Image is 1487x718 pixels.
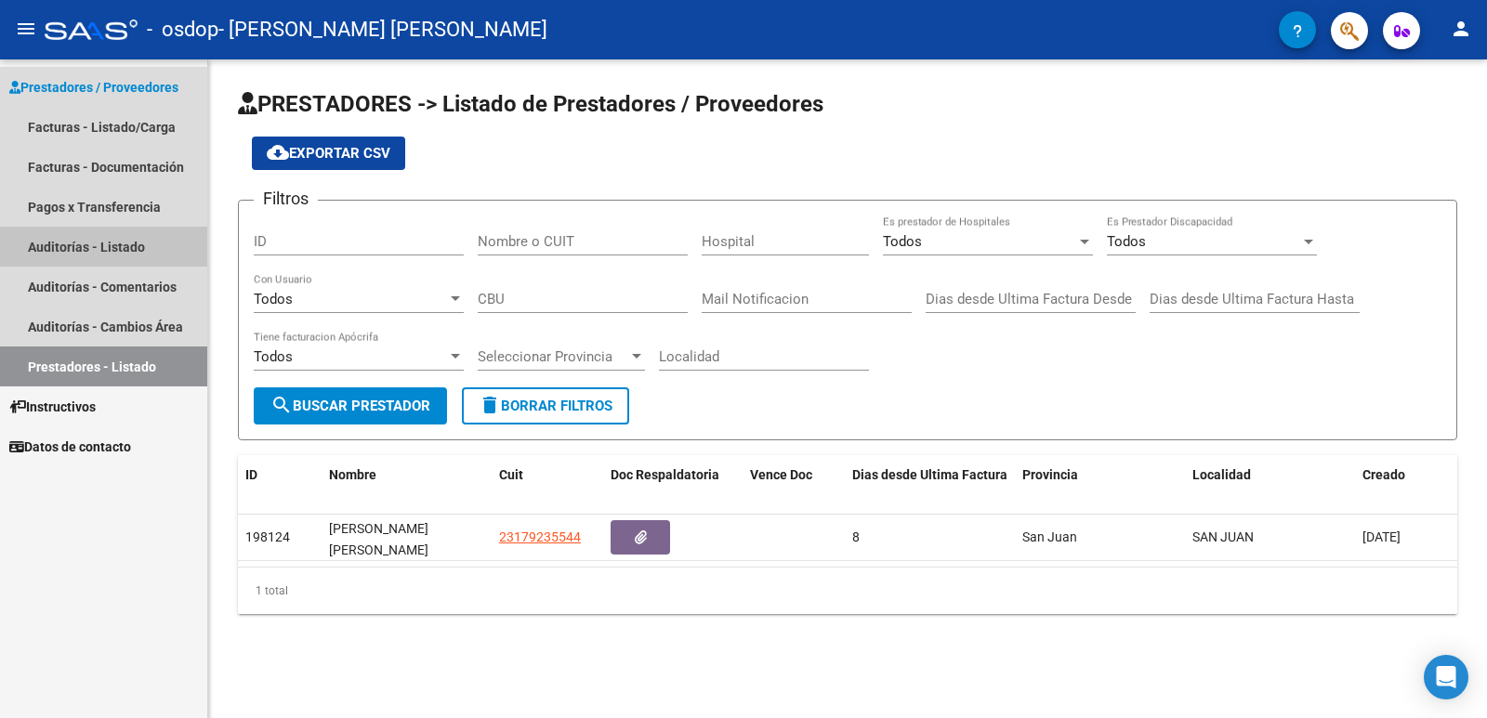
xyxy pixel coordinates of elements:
[238,455,322,495] datatable-header-cell: ID
[9,437,131,457] span: Datos de contacto
[218,9,547,50] span: - [PERSON_NAME] [PERSON_NAME]
[245,529,290,544] span: 198124
[270,398,430,414] span: Buscar Prestador
[852,529,860,544] span: 8
[1022,467,1078,482] span: Provincia
[1192,467,1251,482] span: Localidad
[1022,529,1077,544] span: San Juan
[1362,467,1405,482] span: Creado
[492,455,603,495] datatable-header-cell: Cuit
[329,467,376,482] span: Nombre
[270,394,293,416] mat-icon: search
[1355,455,1457,495] datatable-header-cell: Creado
[9,77,178,98] span: Prestadores / Proveedores
[499,467,523,482] span: Cuit
[254,348,293,365] span: Todos
[750,467,812,482] span: Vence Doc
[479,398,612,414] span: Borrar Filtros
[254,291,293,307] span: Todos
[611,467,719,482] span: Doc Respaldatoria
[254,387,447,424] button: Buscar Prestador
[254,186,318,212] h3: Filtros
[267,145,390,162] span: Exportar CSV
[603,455,743,495] datatable-header-cell: Doc Respaldatoria
[252,137,405,170] button: Exportar CSV
[1192,529,1254,544] span: SAN JUAN
[9,397,96,417] span: Instructivos
[1362,529,1401,544] span: [DATE]
[499,529,581,544] span: 23179235544
[238,91,823,117] span: PRESTADORES -> Listado de Prestadores / Proveedores
[322,455,492,495] datatable-header-cell: Nombre
[147,9,218,50] span: - osdop
[1107,233,1146,250] span: Todos
[1015,455,1185,495] datatable-header-cell: Provincia
[1450,18,1472,40] mat-icon: person
[1185,455,1355,495] datatable-header-cell: Localidad
[478,348,628,365] span: Seleccionar Provincia
[883,233,922,250] span: Todos
[245,467,257,482] span: ID
[462,387,629,424] button: Borrar Filtros
[743,455,845,495] datatable-header-cell: Vence Doc
[852,467,1007,482] span: Dias desde Ultima Factura
[15,18,37,40] mat-icon: menu
[845,455,1015,495] datatable-header-cell: Dias desde Ultima Factura
[238,568,1457,614] div: 1 total
[329,518,484,557] div: [PERSON_NAME] [PERSON_NAME]
[479,394,501,416] mat-icon: delete
[267,141,289,163] mat-icon: cloud_download
[1424,655,1468,699] div: Open Intercom Messenger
